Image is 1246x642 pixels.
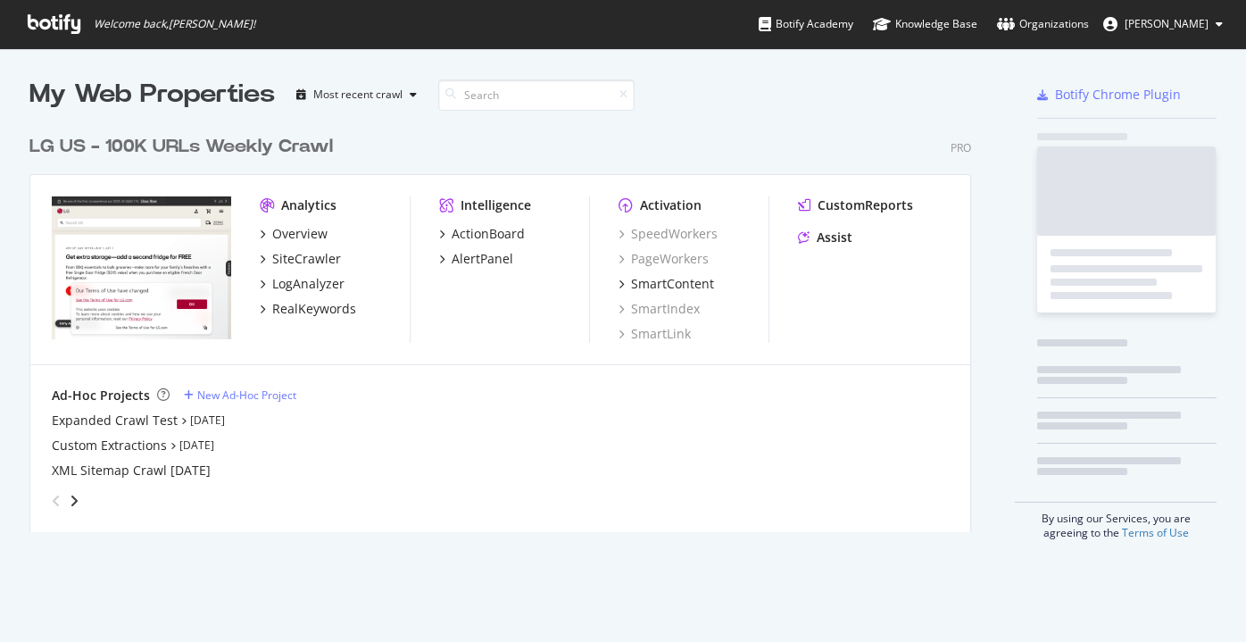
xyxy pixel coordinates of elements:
[281,196,336,214] div: Analytics
[272,300,356,318] div: RealKeywords
[873,15,977,33] div: Knowledge Base
[313,89,403,100] div: Most recent crawl
[951,140,971,155] div: Pro
[619,325,691,343] a: SmartLink
[260,300,356,318] a: RealKeywords
[1015,502,1217,540] div: By using our Services, you are agreeing to the
[260,225,328,243] a: Overview
[94,17,255,31] span: Welcome back, [PERSON_NAME] !
[29,134,333,160] div: LG US - 100K URLs Weekly Crawl
[1125,16,1209,31] span: Matthew Gampel
[29,134,340,160] a: LG US - 100K URLs Weekly Crawl
[997,15,1089,33] div: Organizations
[260,250,341,268] a: SiteCrawler
[619,275,714,293] a: SmartContent
[439,250,513,268] a: AlertPanel
[179,438,214,453] a: [DATE]
[272,275,345,293] div: LogAnalyzer
[619,300,700,318] a: SmartIndex
[798,229,852,246] a: Assist
[260,275,345,293] a: LogAnalyzer
[45,487,68,515] div: angle-left
[52,196,231,340] img: www.lg.com/us
[798,196,913,214] a: CustomReports
[289,80,424,109] button: Most recent crawl
[1037,86,1181,104] a: Botify Chrome Plugin
[272,250,341,268] div: SiteCrawler
[1089,10,1237,38] button: [PERSON_NAME]
[29,77,275,113] div: My Web Properties
[817,229,852,246] div: Assist
[631,275,714,293] div: SmartContent
[452,250,513,268] div: AlertPanel
[52,387,150,404] div: Ad-Hoc Projects
[52,437,167,454] a: Custom Extractions
[759,15,853,33] div: Botify Academy
[68,492,80,510] div: angle-right
[452,225,525,243] div: ActionBoard
[29,113,985,532] div: grid
[52,462,211,479] a: XML Sitemap Crawl [DATE]
[439,225,525,243] a: ActionBoard
[461,196,531,214] div: Intelligence
[190,413,225,428] a: [DATE]
[818,196,913,214] div: CustomReports
[438,79,635,111] input: Search
[184,388,296,403] a: New Ad-Hoc Project
[640,196,702,214] div: Activation
[52,412,178,429] a: Expanded Crawl Test
[619,250,709,268] a: PageWorkers
[1055,86,1181,104] div: Botify Chrome Plugin
[272,225,328,243] div: Overview
[619,225,718,243] a: SpeedWorkers
[1122,525,1189,540] a: Terms of Use
[197,388,296,403] div: New Ad-Hoc Project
